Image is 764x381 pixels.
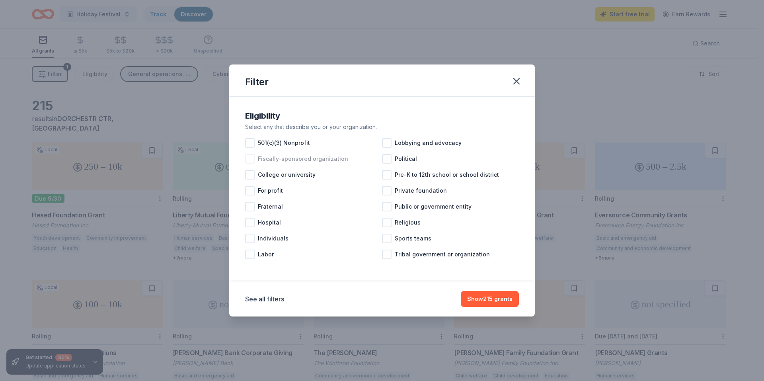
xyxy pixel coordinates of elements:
[258,202,283,211] span: Fraternal
[258,186,283,195] span: For profit
[258,138,310,148] span: 501(c)(3) Nonprofit
[245,122,519,132] div: Select any that describe you or your organization.
[258,234,288,243] span: Individuals
[395,186,447,195] span: Private foundation
[258,218,281,227] span: Hospital
[258,170,316,180] span: College or university
[395,250,490,259] span: Tribal government or organization
[245,76,269,88] div: Filter
[395,138,462,148] span: Lobbying and advocacy
[395,154,417,164] span: Political
[395,234,431,243] span: Sports teams
[395,218,421,227] span: Religious
[258,154,348,164] span: Fiscally-sponsored organization
[461,291,519,307] button: Show215 grants
[245,294,284,304] button: See all filters
[395,202,472,211] span: Public or government entity
[395,170,499,180] span: Pre-K to 12th school or school district
[245,109,519,122] div: Eligibility
[258,250,274,259] span: Labor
